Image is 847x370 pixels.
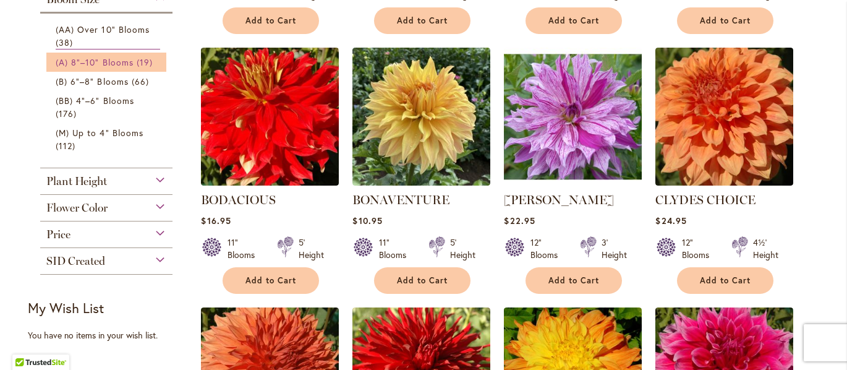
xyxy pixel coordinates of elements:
span: (BB) 4"–6" Blooms [56,95,134,106]
button: Add to Cart [526,267,622,294]
button: Add to Cart [677,7,773,34]
div: 12" Blooms [682,236,717,261]
a: Brandon Michael [504,176,642,188]
button: Add to Cart [223,267,319,294]
span: Add to Cart [548,15,599,26]
span: (A) 8"–10" Blooms [56,56,134,68]
a: CLYDES CHOICE [655,192,755,207]
a: Clyde's Choice [655,176,793,188]
span: 19 [137,56,156,69]
span: 112 [56,139,79,152]
div: 3' Height [602,236,627,261]
div: You have no items in your wish list. [28,329,193,342]
a: (A) 8"–10" Blooms 19 [56,56,160,69]
span: $24.95 [655,215,686,226]
a: (B) 6"–8" Blooms 66 [56,75,160,88]
button: Add to Cart [223,7,319,34]
button: Add to Cart [526,7,622,34]
div: 12" Blooms [530,236,565,261]
strong: My Wish List [28,299,104,317]
a: (AA) Over 10" Blooms 38 [56,23,160,49]
span: (B) 6"–8" Blooms [56,75,129,87]
span: (M) Up to 4" Blooms [56,127,143,139]
img: Clyde's Choice [655,48,793,186]
img: BODACIOUS [201,48,339,186]
span: Plant Height [46,174,107,188]
span: $10.95 [352,215,382,226]
span: Add to Cart [245,275,296,286]
span: Flower Color [46,201,108,215]
iframe: Launch Accessibility Center [9,326,44,361]
span: 66 [132,75,152,88]
span: Add to Cart [700,15,751,26]
span: 38 [56,36,76,49]
a: BONAVENTURE [352,192,449,207]
div: 11" Blooms [228,236,262,261]
span: Add to Cart [548,275,599,286]
a: BODACIOUS [201,192,276,207]
span: Add to Cart [397,15,448,26]
span: Add to Cart [397,275,448,286]
span: Add to Cart [700,275,751,286]
span: Price [46,228,70,241]
a: [PERSON_NAME] [504,192,614,207]
a: (BB) 4"–6" Blooms 176 [56,94,160,120]
span: (AA) Over 10" Blooms [56,24,150,35]
span: SID Created [46,254,105,268]
div: 5' Height [299,236,324,261]
span: $16.95 [201,215,231,226]
img: Bonaventure [352,48,490,186]
button: Add to Cart [374,7,470,34]
div: 4½' Height [753,236,778,261]
img: Brandon Michael [504,48,642,186]
button: Add to Cart [374,267,470,294]
button: Add to Cart [677,267,773,294]
a: (M) Up to 4" Blooms 112 [56,126,160,152]
a: BODACIOUS [201,176,339,188]
div: 11" Blooms [379,236,414,261]
span: Add to Cart [245,15,296,26]
div: 5' Height [450,236,475,261]
span: $22.95 [504,215,535,226]
a: Bonaventure [352,176,490,188]
span: 176 [56,107,80,120]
